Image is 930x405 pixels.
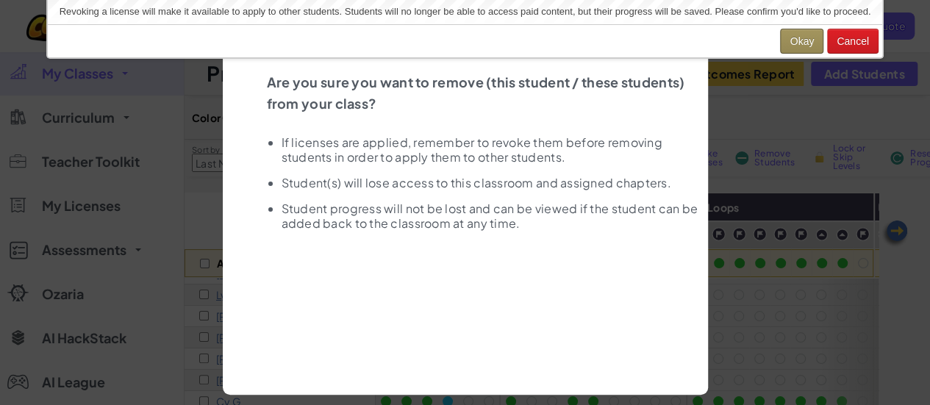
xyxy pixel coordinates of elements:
span: Revoking a license will make it available to apply to other students. Students will no longer be ... [60,6,871,17]
button: Cancel [827,29,879,54]
li: If licenses are applied, remember to revoke them before removing students in order to apply them ... [282,135,701,165]
li: Student progress will not be lost and can be viewed if the student can be added back to the class... [282,201,701,231]
button: Okay [780,29,823,54]
li: Student(s) will lose access to this classroom and assigned chapters. [282,176,701,190]
span: Are you sure you want to remove (this student / these students) from your class? [267,74,685,112]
